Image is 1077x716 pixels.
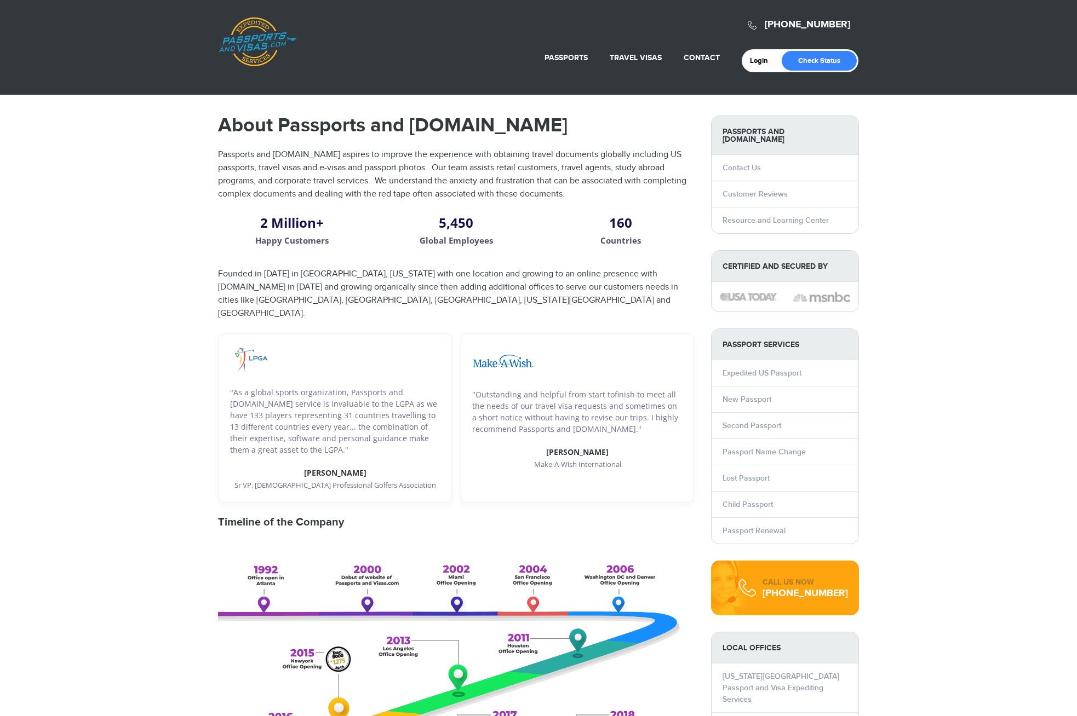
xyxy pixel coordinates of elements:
[472,389,683,435] p: "Outstanding and helpful from start tofinish to meet all the needs of our travel visa requests an...
[382,220,530,226] h2: 5,450
[382,234,530,247] p: Global Employees
[723,163,761,172] a: Contact Us
[723,395,771,404] a: New Passport
[547,234,695,247] p: Countries
[712,329,858,360] strong: PASSPORT SERVICES
[218,516,344,529] strong: Timeline of the Company
[684,53,720,62] a: Contact
[230,480,440,491] p: Sr VP, [DEMOGRAPHIC_DATA] Professional Golfers Association
[218,220,366,226] h2: 2 Million+
[218,116,695,135] h1: About Passports and [DOMAIN_NAME]
[720,293,777,301] img: image description
[304,467,366,478] strong: [PERSON_NAME]
[219,17,296,66] a: Passports & [DOMAIN_NAME]
[723,500,773,509] a: Child Passport
[750,56,776,65] a: Login
[782,51,857,71] a: Check Status
[218,148,695,201] p: Passports and [DOMAIN_NAME] aspires to improve the experience with obtaining travel documents glo...
[218,234,366,247] p: Happy Customers
[723,368,801,378] a: Expedited US Passport
[723,421,781,430] a: Second Passport
[230,345,271,375] img: image description
[763,577,848,588] div: CALL US NOW
[230,386,440,455] p: "As a global sports organization, Passports and [DOMAIN_NAME] service is invaluable to the LGPA a...
[723,216,829,225] a: Resource and Learning Center
[723,447,806,457] a: Passport Name Change
[723,474,770,483] a: Lost Passport
[793,291,850,304] img: image description
[472,345,535,377] img: image description
[218,268,695,320] p: Founded in [DATE] in [GEOGRAPHIC_DATA], [US_STATE] with one location and growing to an online pre...
[765,19,850,31] a: [PHONE_NUMBER]
[763,588,848,599] div: [PHONE_NUMBER]
[472,459,683,470] p: Make-A-Wish International
[547,220,695,226] h2: 160
[712,116,858,155] strong: Passports and [DOMAIN_NAME]
[545,53,588,62] a: Passports
[723,526,786,535] a: Passport Renewal
[723,672,839,704] a: [US_STATE][GEOGRAPHIC_DATA] Passport and Visa Expediting Services
[723,189,788,199] a: Customer Reviews
[712,632,858,663] strong: LOCAL OFFICES
[546,447,609,457] strong: [PERSON_NAME]
[610,53,662,62] a: Travel Visas
[712,251,858,282] strong: Certified and Secured by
